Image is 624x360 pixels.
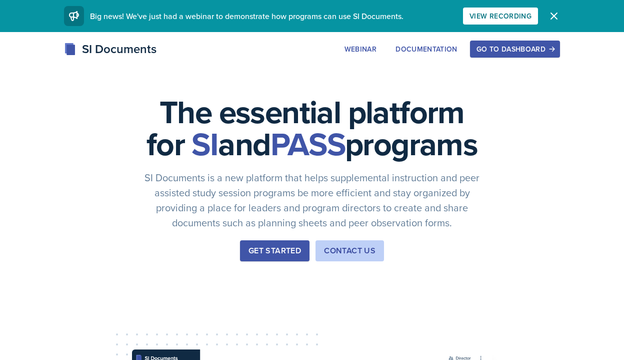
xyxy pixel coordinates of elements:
div: Webinar [344,45,376,53]
div: Documentation [395,45,457,53]
div: Get Started [248,245,301,257]
button: Get Started [240,240,309,261]
span: Big news! We've just had a webinar to demonstrate how programs can use SI Documents. [90,11,403,22]
button: Go to Dashboard [470,41,560,58]
div: Contact Us [324,245,375,257]
button: Documentation [389,41,464,58]
button: Webinar [338,41,383,58]
div: Go to Dashboard [476,45,553,53]
button: View Recording [463,8,538,25]
div: SI Documents [64,40,156,58]
div: View Recording [469,12,531,20]
button: Contact Us [315,240,384,261]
